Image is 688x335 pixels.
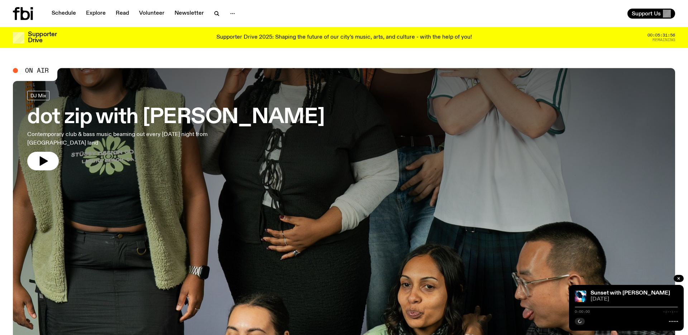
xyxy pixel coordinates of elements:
span: 0:00:00 [575,310,590,314]
span: [DATE] [591,297,678,302]
img: Simon Caldwell stands side on, looking downwards. He has headphones on. Behind him is a brightly ... [575,291,586,302]
a: dot zip with [PERSON_NAME]Contemporary club & bass music beaming out every [DATE] night from [GEO... [27,91,325,170]
a: DJ Mix [27,91,49,100]
span: On Air [25,67,49,74]
span: DJ Mix [30,93,46,98]
button: Support Us [627,9,675,19]
h3: Supporter Drive [28,31,57,44]
a: Volunteer [135,9,169,19]
span: 00:05:31:56 [648,33,675,37]
a: Newsletter [170,9,208,19]
span: Support Us [632,10,661,17]
a: Explore [82,9,110,19]
span: Remaining [653,38,675,42]
h3: dot zip with [PERSON_NAME] [27,107,325,127]
p: Contemporary club & bass music beaming out every [DATE] night from [GEOGRAPHIC_DATA] land [27,130,211,147]
a: Read [111,9,133,19]
a: Sunset with [PERSON_NAME] [591,290,670,296]
span: -:--:-- [663,310,678,314]
p: Supporter Drive 2025: Shaping the future of our city’s music, arts, and culture - with the help o... [216,34,472,41]
a: Schedule [47,9,80,19]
